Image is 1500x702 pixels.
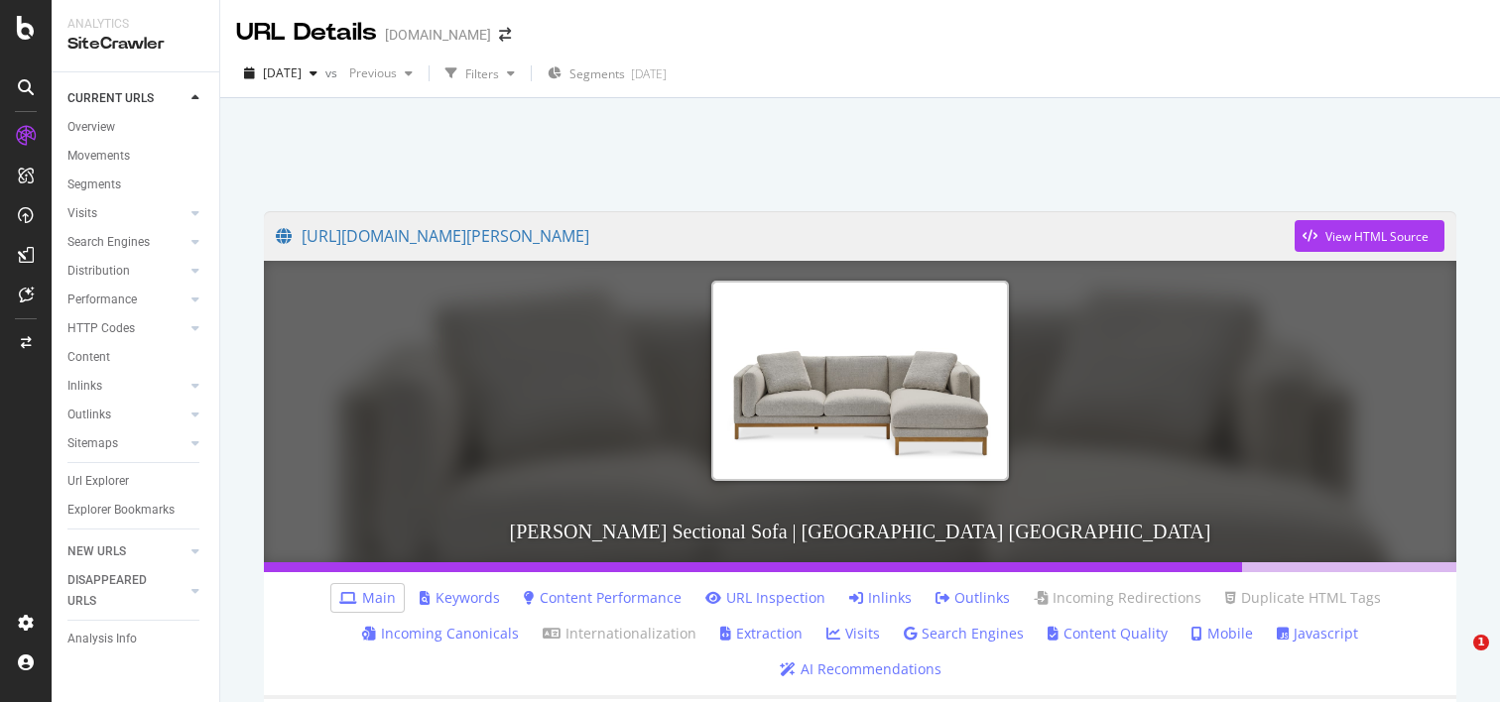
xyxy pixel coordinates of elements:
span: Segments [569,65,625,82]
a: Overview [67,117,205,138]
a: Duplicate HTML Tags [1225,588,1381,608]
a: Internationalization [543,624,696,643]
div: Search Engines [67,232,150,253]
a: Extraction [720,624,803,643]
div: View HTML Source [1325,228,1429,245]
div: Visits [67,203,97,224]
button: View HTML Source [1295,220,1444,252]
a: Search Engines [67,232,186,253]
a: Main [339,588,396,608]
a: Outlinks [67,405,186,425]
img: Owen Chaise Sectional Sofa | Castlery US [711,281,1009,480]
span: Previous [341,64,397,81]
a: Keywords [420,588,500,608]
div: URL Details [236,16,377,50]
div: arrow-right-arrow-left [499,28,511,42]
div: Outlinks [67,405,111,425]
a: Mobile [1191,624,1253,643]
div: SiteCrawler [67,33,203,56]
a: Javascript [1277,624,1358,643]
a: NEW URLS [67,541,186,562]
a: HTTP Codes [67,318,186,339]
div: Distribution [67,261,130,282]
a: Content Performance [524,588,682,608]
a: Segments [67,175,205,195]
a: Analysis Info [67,629,205,649]
a: Performance [67,290,186,310]
a: DISAPPEARED URLS [67,570,186,612]
div: Performance [67,290,137,310]
button: Filters [437,58,523,89]
h3: [PERSON_NAME] Sectional Sofa | [GEOGRAPHIC_DATA] [GEOGRAPHIC_DATA] [264,501,1456,562]
a: Incoming Redirections [1034,588,1201,608]
div: [DATE] [631,65,667,82]
a: Outlinks [936,588,1010,608]
div: Analytics [67,16,203,33]
div: Content [67,347,110,368]
div: Overview [67,117,115,138]
div: Sitemaps [67,433,118,454]
a: Url Explorer [67,471,205,492]
div: Analysis Info [67,629,137,649]
a: Sitemaps [67,433,186,454]
button: [DATE] [236,58,325,89]
a: Movements [67,146,205,167]
span: 2025 Aug. 10th [263,64,302,81]
a: Content Quality [1048,624,1168,643]
a: Incoming Canonicals [362,624,519,643]
a: Distribution [67,261,186,282]
div: HTTP Codes [67,318,135,339]
a: URL Inspection [705,588,825,608]
div: Segments [67,175,121,195]
a: CURRENT URLS [67,88,186,109]
div: NEW URLS [67,541,126,562]
div: Filters [465,65,499,82]
a: Inlinks [67,376,186,397]
a: AI Recommendations [780,659,941,679]
div: Explorer Bookmarks [67,500,175,521]
div: Inlinks [67,376,102,397]
span: 1 [1473,635,1489,650]
a: Visits [67,203,186,224]
button: Segments[DATE] [540,58,675,89]
div: Movements [67,146,130,167]
a: Explorer Bookmarks [67,500,205,521]
div: CURRENT URLS [67,88,154,109]
a: [URL][DOMAIN_NAME][PERSON_NAME] [276,211,1295,261]
button: Previous [341,58,421,89]
a: Content [67,347,205,368]
a: Search Engines [904,624,1024,643]
div: [DOMAIN_NAME] [385,25,491,45]
span: vs [325,64,341,81]
a: Visits [826,624,880,643]
div: DISAPPEARED URLS [67,570,168,612]
div: Url Explorer [67,471,129,492]
a: Inlinks [849,588,912,608]
iframe: Intercom live chat [1433,635,1480,682]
